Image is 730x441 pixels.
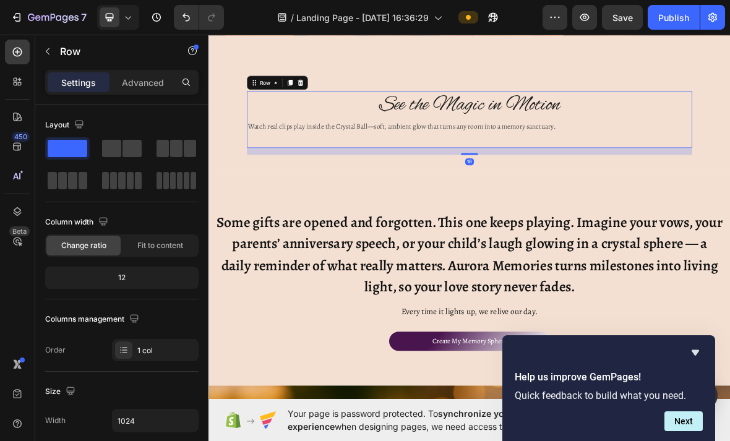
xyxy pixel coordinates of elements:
[70,72,90,83] div: Row
[602,5,643,30] button: Save
[113,409,198,432] input: Auto
[288,408,635,432] span: synchronize your theme style & enhance your experience
[54,130,688,150] div: Rich Text Editor. Editing area: main
[658,11,689,24] div: Publish
[45,311,142,328] div: Columns management
[137,240,183,251] span: Fit to content
[365,185,377,195] div: 16
[291,11,294,24] span: /
[5,5,92,30] button: 7
[56,131,687,149] p: Watch real clips play inside the Crystal Ball—soft, ambient glow that turns any room into a memor...
[54,89,688,130] h2: See the Magic in Motion
[81,10,87,25] p: 7
[45,345,66,356] div: Order
[45,214,111,231] div: Column width
[45,415,66,426] div: Width
[137,345,195,356] div: 1 col
[48,269,196,286] div: 12
[208,28,730,405] iframe: Design area
[515,345,703,431] div: Help us improve GemPages!
[688,345,703,360] button: Hide survey
[45,383,78,400] div: Size
[174,5,224,30] div: Undo/Redo
[612,12,633,23] span: Save
[296,11,429,24] span: Landing Page - [DATE] 16:36:29
[515,390,703,401] p: Quick feedback to build what you need.
[664,411,703,431] button: Next question
[515,370,703,385] h2: Help us improve GemPages!
[45,117,87,134] div: Layout
[61,76,96,89] p: Settings
[61,240,106,251] span: Change ratio
[60,44,165,59] p: Row
[12,132,30,142] div: 450
[122,76,164,89] p: Advanced
[288,407,643,433] span: Your page is password protected. To when designing pages, we need access to your store password.
[9,226,30,236] div: Beta
[648,5,700,30] button: Publish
